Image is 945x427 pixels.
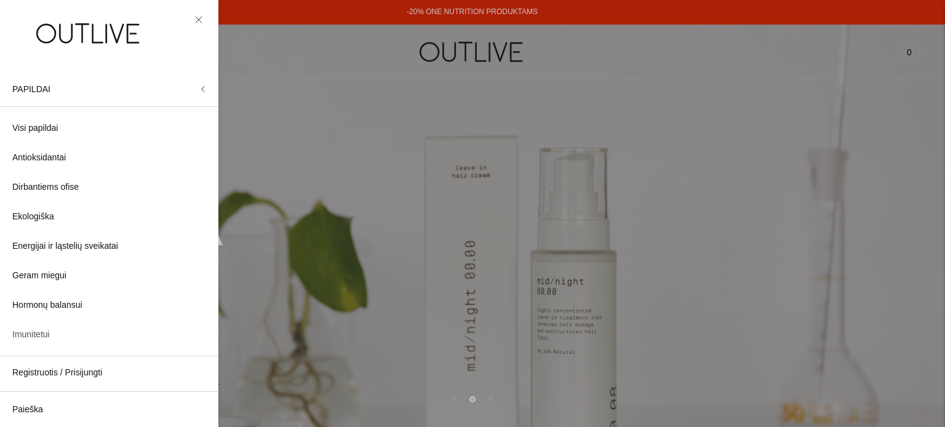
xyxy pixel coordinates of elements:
[12,298,82,313] span: Hormonų balansui
[12,268,66,283] span: Geram miegui
[12,12,166,55] img: OUTLIVE
[12,239,118,254] span: Energijai ir ląstelių sveikatai
[12,210,54,224] span: Ekologiška
[12,84,50,94] span: PAPILDAI
[12,151,66,165] span: Antioksidantai
[12,180,79,195] span: Dirbantiems ofise
[12,327,50,342] span: Imunitetui
[12,121,58,136] span: Visi papildai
